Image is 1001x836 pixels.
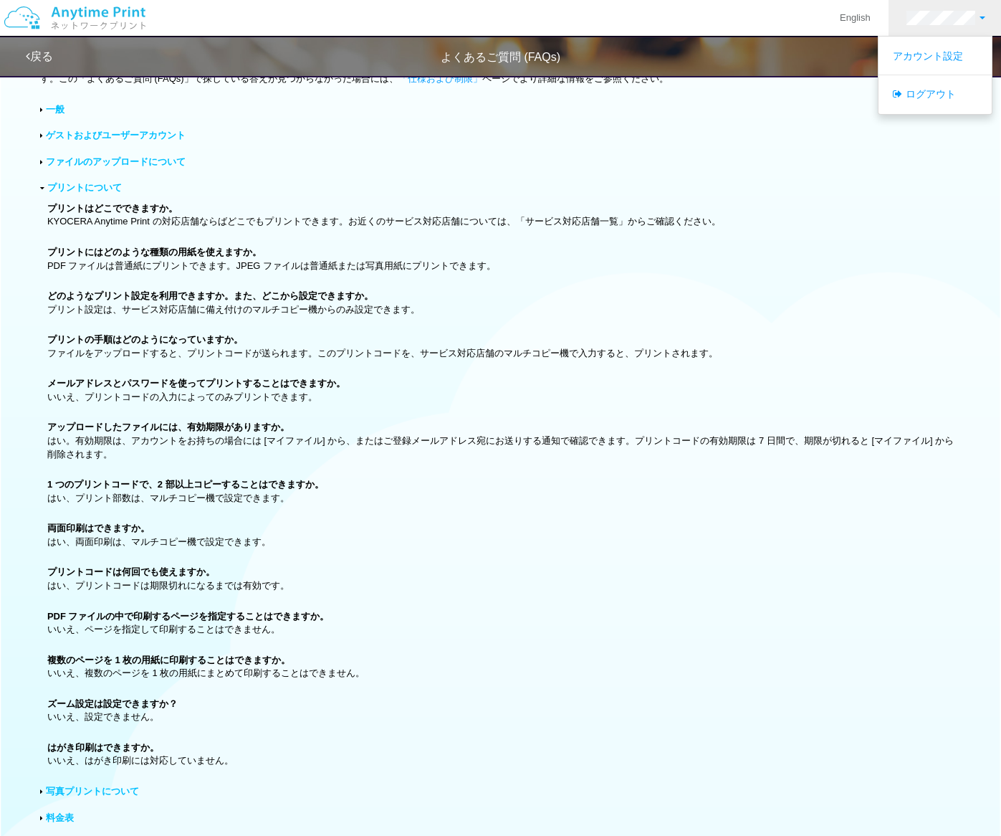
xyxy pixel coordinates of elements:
b: プリントはどこでできますか。 [47,203,178,214]
b: 複数のページを 1 枚の用紙に印刷することはできますか。 [47,655,290,665]
b: ズーム設定は設定できますか？ [47,698,178,709]
b: アップロードしたファイルには、有効期限がありますか。 [47,422,289,432]
a: 料金表 [46,812,74,823]
b: PDF ファイルの中で印刷するページを指定することはできますか。 [47,611,330,622]
p: PDF ファイルは普通紙にプリントできます。JPEG ファイルは普通紙または写真用紙にプリントできます。 [47,246,961,272]
a: ゲストおよびユーザーアカウント [46,130,186,141]
p: いいえ、はがき印刷には対応していません。 [47,741,961,768]
p: KYOCERA Anytime Print の対応店舗ならばどこでもプリントできます。お近くのサービス対応店舗については、「サービス対応店舗一覧」からご確認ください。 [47,202,961,229]
p: はい、プリント部数は、マルチコピー機で設定できます。 [47,478,961,505]
p: いいえ、ページを指定して印刷することはできません。 [47,610,961,637]
a: プリントについて [47,182,122,193]
p: いいえ、設定できません。 [47,698,961,724]
b: プリントにはどのような種類の用紙を使えますか。 [47,247,262,257]
a: 写真プリントについて [46,786,139,797]
a: ファイルのアップロードについて [46,156,186,167]
a: 一般 [46,104,64,115]
a: ログアウト [878,82,992,106]
p: はい、プリントコードは期限切れになるまでは有効です。 [47,566,961,592]
p: プリント設定は、サービス対応店舗に備え付けのマルチコピー機からのみ設定できます。 [47,290,961,316]
span: よくあるご質問 (FAQs) [441,51,560,63]
b: 1 つのプリントコードで、2 部以上コピーすることはできますか。 [47,479,324,490]
b: プリントの手順はどのようになっていますか。 [47,334,243,345]
p: はい、両面印刷は、マルチコピー機で設定できます。 [47,522,961,548]
a: アカウント設定 [878,44,992,68]
p: ファイルをアップロードすると、プリントコードが送られます。このプリントコードを、サービス対応店舗のマルチコピー機で入力すると、プリントされます。 [47,333,961,360]
a: 戻る [26,50,53,62]
b: どのようなプリント設定を利用できますか。また、どこから設定できますか。 [47,290,373,301]
b: はがき印刷はできますか。 [47,742,159,753]
b: プリントコードは何回でも使えますか。 [47,566,215,577]
p: いいえ、複数のページを 1 枚の用紙にまとめて印刷することはできません。 [47,654,961,680]
a: 「仕様および制限」 [398,73,482,84]
b: メールアドレスとパスワードを使ってプリントすることはできますか。 [47,378,345,389]
p: いいえ、プリントコードの入力によってのみプリントできます。 [47,377,961,404]
p: はい。有効期限は、アカウントをお持ちの場合には [マイファイル] から、またはご登録メールアドレス宛にお送りする通知で確認できます。プリントコードの有効期限は 7 日間で、期限が切れると [マイ... [47,421,961,461]
b: 両面印刷はできますか。 [47,523,150,533]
